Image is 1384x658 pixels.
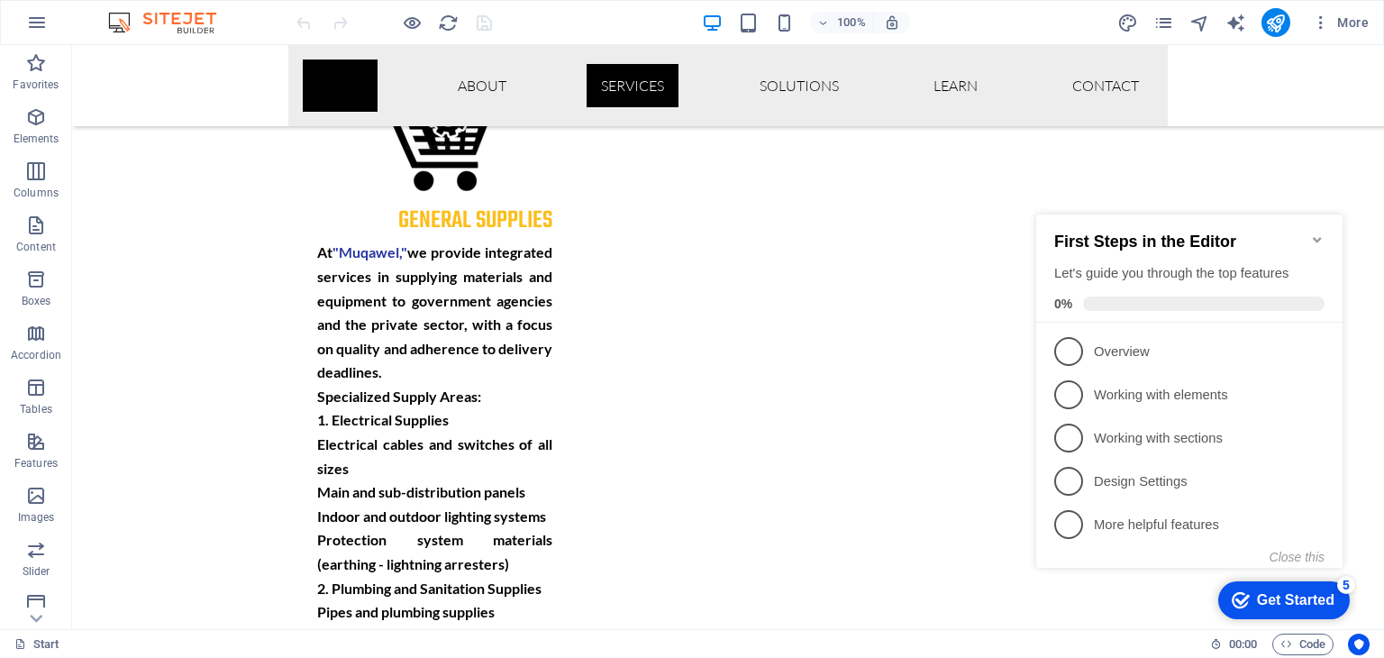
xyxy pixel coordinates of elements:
[104,12,239,33] img: Editor Logo
[228,405,305,421] div: Get Started
[14,132,59,146] p: Elements
[7,272,314,315] li: Design Settings
[1153,13,1174,33] i: Pages (Ctrl+Alt+S)
[65,198,281,217] p: Working with elements
[1280,634,1325,655] span: Code
[1265,13,1286,33] i: Publish
[810,12,874,33] button: 100%
[884,14,900,31] i: On resize automatically adjust zoom level to fit chosen device.
[65,155,281,174] p: Overview
[1225,13,1246,33] i: AI Writer
[1117,13,1138,33] i: Design (Ctrl+Alt+Y)
[1153,12,1175,33] button: pages
[1242,637,1244,651] span: :
[1312,14,1369,32] span: More
[837,12,866,33] h6: 100%
[7,142,314,186] li: Overview
[1189,13,1210,33] i: Navigator
[281,45,296,59] div: Minimize checklist
[14,456,58,471] p: Features
[22,294,51,308] p: Boxes
[401,12,423,33] button: Click here to leave preview mode and continue editing
[1225,12,1247,33] button: text_generator
[1229,634,1257,655] span: 00 00
[1261,8,1290,37] button: publish
[23,564,50,579] p: Slider
[308,388,326,407] div: 5
[65,328,281,347] p: More helpful features
[7,186,314,229] li: Working with elements
[1189,12,1211,33] button: navigator
[189,394,321,432] div: Get Started 5 items remaining, 0% complete
[14,634,59,655] a: Click to cancel selection. Double-click to open Pages
[1305,8,1376,37] button: More
[1272,634,1334,655] button: Code
[18,510,55,525] p: Images
[25,45,296,64] h2: First Steps in the Editor
[16,240,56,254] p: Content
[7,315,314,359] li: More helpful features
[25,77,296,96] div: Let's guide you through the top features
[438,13,459,33] i: Reload page
[437,12,459,33] button: reload
[14,186,59,200] p: Columns
[241,362,296,377] button: Close this
[7,229,314,272] li: Working with sections
[1348,634,1370,655] button: Usercentrics
[65,285,281,304] p: Design Settings
[20,402,52,416] p: Tables
[25,109,54,123] span: 0%
[1210,634,1258,655] h6: Session time
[11,348,61,362] p: Accordion
[1117,12,1139,33] button: design
[13,78,59,92] p: Favorites
[65,242,281,260] p: Working with sections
